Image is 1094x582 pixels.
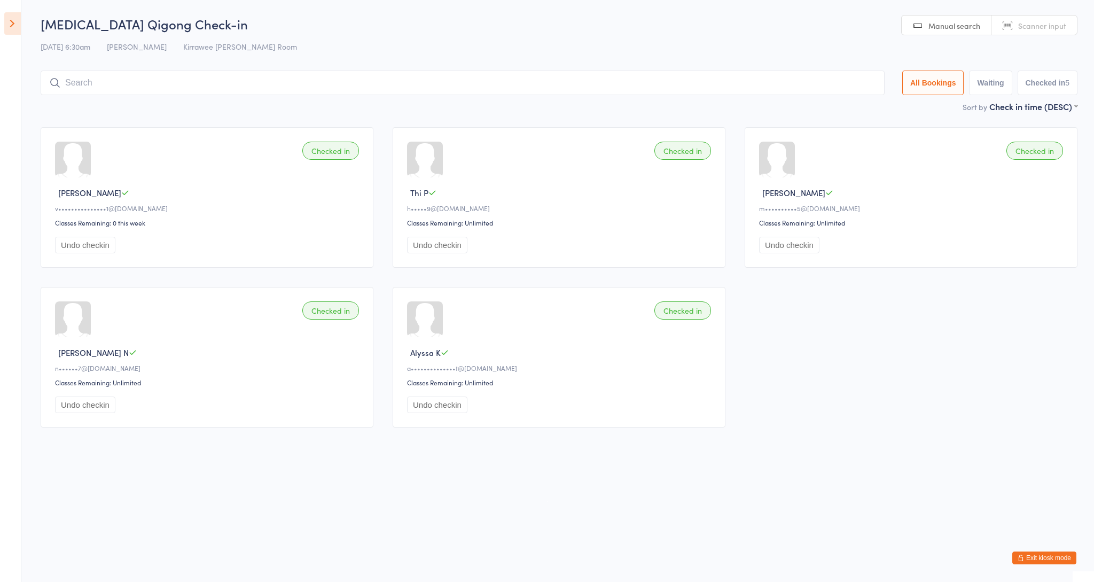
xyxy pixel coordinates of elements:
[41,41,90,52] span: [DATE] 6:30am
[1006,142,1063,160] div: Checked in
[410,187,428,198] span: Thi P
[759,237,819,253] button: Undo checkin
[1065,79,1069,87] div: 5
[407,363,714,373] div: a••••••••••••••t@[DOMAIN_NAME]
[302,142,359,160] div: Checked in
[654,142,711,160] div: Checked in
[407,237,467,253] button: Undo checkin
[41,15,1077,33] h2: [MEDICAL_DATA] Qigong Check-in
[902,71,964,95] button: All Bookings
[410,347,441,358] span: Alyssa K
[55,363,362,373] div: n••••••7@[DOMAIN_NAME]
[989,100,1077,112] div: Check in time (DESC)
[1012,552,1076,564] button: Exit kiosk mode
[58,187,121,198] span: [PERSON_NAME]
[407,397,467,413] button: Undo checkin
[107,41,167,52] span: [PERSON_NAME]
[302,301,359,320] div: Checked in
[762,187,825,198] span: [PERSON_NAME]
[1018,71,1078,95] button: Checked in5
[407,378,714,387] div: Classes Remaining: Unlimited
[759,204,1066,213] div: m••••••••••5@[DOMAIN_NAME]
[407,204,714,213] div: h•••••9@[DOMAIN_NAME]
[55,397,115,413] button: Undo checkin
[55,237,115,253] button: Undo checkin
[1018,20,1066,31] span: Scanner input
[963,102,987,112] label: Sort by
[759,218,1066,227] div: Classes Remaining: Unlimited
[407,218,714,227] div: Classes Remaining: Unlimited
[55,378,362,387] div: Classes Remaining: Unlimited
[55,204,362,213] div: v•••••••••••••••1@[DOMAIN_NAME]
[55,218,362,227] div: Classes Remaining: 0 this week
[654,301,711,320] div: Checked in
[58,347,129,358] span: [PERSON_NAME] N
[928,20,980,31] span: Manual search
[183,41,297,52] span: Kirrawee [PERSON_NAME] Room
[969,71,1012,95] button: Waiting
[41,71,885,95] input: Search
